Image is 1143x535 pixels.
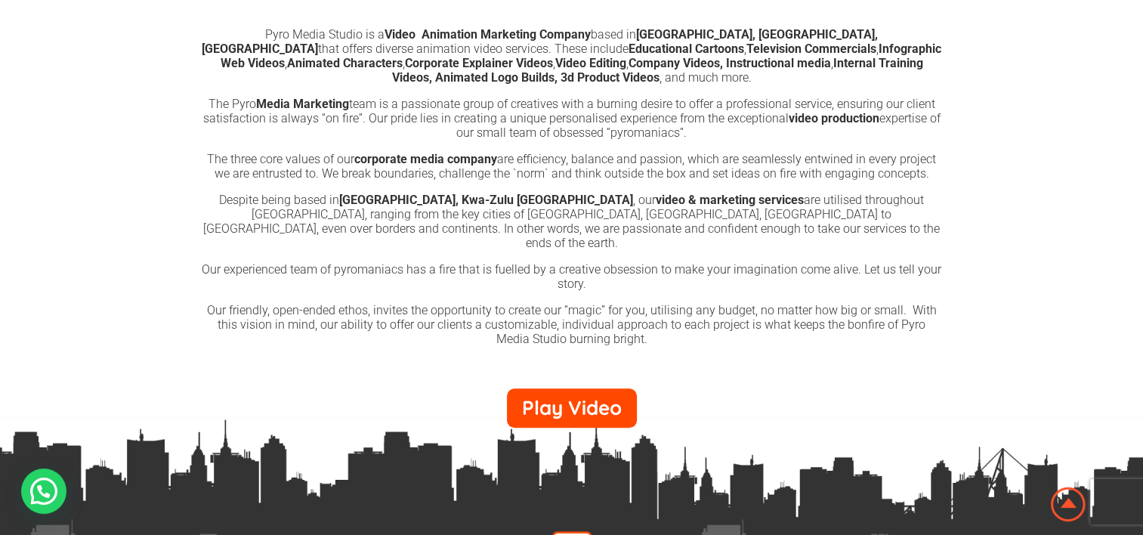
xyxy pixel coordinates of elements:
[202,152,942,181] p: The three core values of our are efficiency, balance and passion, which are seamlessly entwined i...
[339,193,633,207] b: [GEOGRAPHIC_DATA], Kwa-Zulu [GEOGRAPHIC_DATA]
[392,56,923,85] b: Internal Training Videos, Animated Logo Builds, 3d Product Videos
[202,27,878,56] strong: [GEOGRAPHIC_DATA], [GEOGRAPHIC_DATA], [GEOGRAPHIC_DATA]
[202,193,942,250] p: Despite being based in , our are utilised throughout [GEOGRAPHIC_DATA], ranging from the key citi...
[287,56,403,70] b: Animated Characters
[405,56,553,70] b: Corporate Explainer Videos
[507,388,637,428] a: Play Video
[629,42,744,56] b: Educational Cartoons
[789,111,879,125] b: video production
[354,152,497,166] strong: corporate media company
[256,97,349,111] strong: Media Marketing
[202,303,942,346] p: Our friendly, open-ended ethos, invites the opportunity to create our “magic” for you, utilising ...
[221,42,942,70] b: Infographic Web Videos
[629,56,831,70] b: Company Videos, Instructional media
[385,27,591,42] strong: Video Animation Marketing Company
[746,42,876,56] b: Television Commercials
[202,262,942,291] p: Our experienced team of pyromaniacs has a fire that is fuelled by a creative obsession to make yo...
[202,27,942,85] p: Pyro Media Studio is a based in that offers diverse animation video services. These include , , ,...
[656,193,804,207] b: video & marketing services
[202,97,942,140] p: The Pyro team is a passionate group of creatives with a burning desire to offer a professional se...
[555,56,626,70] b: Video Editing
[1048,484,1089,524] img: Animation Studio South Africa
